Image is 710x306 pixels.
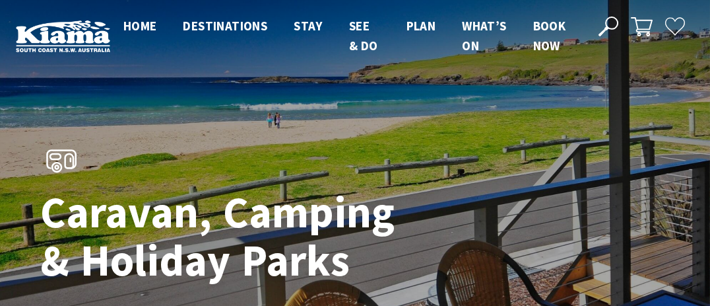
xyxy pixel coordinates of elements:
[110,16,583,56] nav: Main Menu
[462,18,506,54] span: What’s On
[349,18,378,54] span: See & Do
[533,18,566,54] span: Book now
[16,20,110,52] img: Kiama Logo
[406,18,436,34] span: Plan
[183,18,267,34] span: Destinations
[40,188,413,284] h1: Caravan, Camping & Holiday Parks
[123,18,157,34] span: Home
[294,18,323,34] span: Stay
